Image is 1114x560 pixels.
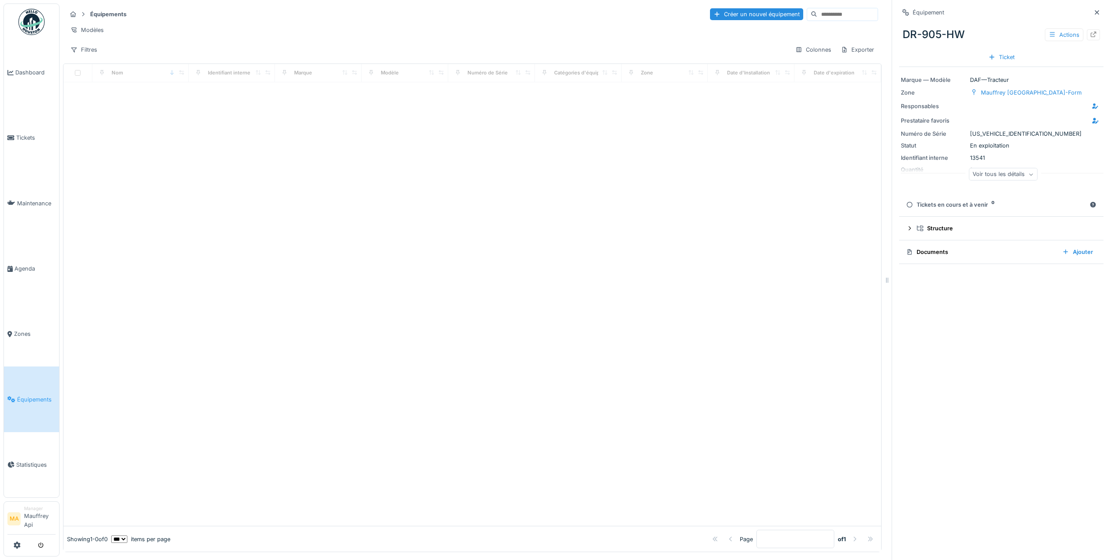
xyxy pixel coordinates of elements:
[901,130,1102,138] div: [US_VEHICLE_IDENTIFICATION_NUMBER]
[4,301,59,366] a: Zones
[15,68,56,77] span: Dashboard
[903,244,1100,260] summary: DocumentsAjouter
[906,201,1086,209] div: Tickets en cours et à venir
[87,10,130,18] strong: Équipements
[903,220,1100,236] summary: Structure
[903,197,1100,213] summary: Tickets en cours et à venir0
[4,105,59,170] a: Tickets
[710,8,803,20] div: Créer un nouvel équipement
[24,505,56,512] div: Manager
[901,154,966,162] div: Identifiant interne
[208,69,250,77] div: Identifiant interne
[901,102,966,110] div: Responsables
[1059,246,1096,258] div: Ajouter
[917,224,1093,232] div: Structure
[814,69,854,77] div: Date d'expiration
[17,199,56,208] span: Maintenance
[14,264,56,273] span: Agenda
[901,76,966,84] div: Marque — Modèle
[901,141,1102,150] div: En exploitation
[467,69,508,77] div: Numéro de Série
[381,69,399,77] div: Modèle
[24,505,56,532] li: Mauffrey Api
[641,69,653,77] div: Zone
[111,535,170,543] div: items per page
[67,535,108,543] div: Showing 1 - 0 of 0
[901,141,966,150] div: Statut
[985,51,1018,63] div: Ticket
[17,395,56,404] span: Équipements
[899,23,1103,46] div: DR-905-HW
[4,432,59,497] a: Statistiques
[838,535,846,543] strong: of 1
[67,24,108,36] div: Modèles
[906,248,1055,256] div: Documents
[14,330,56,338] span: Zones
[901,154,1102,162] div: 13541
[913,8,944,17] div: Équipement
[18,9,45,35] img: Badge_color-CXgf-gQk.svg
[901,130,966,138] div: Numéro de Série
[7,505,56,535] a: MA ManagerMauffrey Api
[981,88,1082,97] div: Mauffrey [GEOGRAPHIC_DATA]-Form
[901,76,1102,84] div: DAF — Tracteur
[837,43,878,56] div: Exporter
[727,69,770,77] div: Date d'Installation
[67,43,101,56] div: Filtres
[969,168,1037,181] div: Voir tous les détails
[4,366,59,432] a: Équipements
[4,236,59,301] a: Agenda
[7,512,21,525] li: MA
[901,116,966,125] div: Prestataire favoris
[554,69,615,77] div: Catégories d'équipement
[791,43,835,56] div: Colonnes
[16,461,56,469] span: Statistiques
[112,69,123,77] div: Nom
[4,40,59,105] a: Dashboard
[16,134,56,142] span: Tickets
[294,69,312,77] div: Marque
[4,171,59,236] a: Maintenance
[901,88,966,97] div: Zone
[740,535,753,543] div: Page
[1045,28,1083,41] div: Actions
